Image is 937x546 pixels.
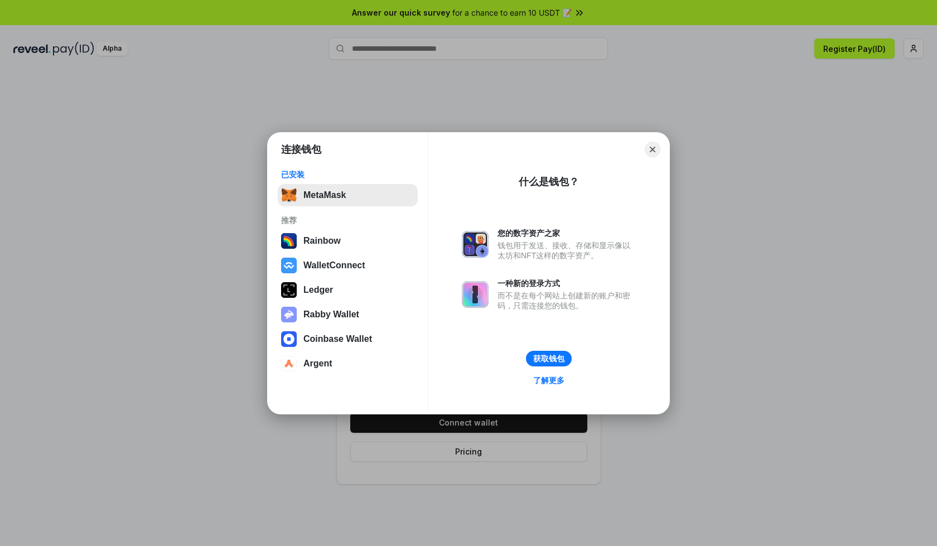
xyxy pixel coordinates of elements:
[281,215,414,225] div: 推荐
[462,281,489,308] img: svg+xml,%3Csvg%20xmlns%3D%22http%3A%2F%2Fwww.w3.org%2F2000%2Fsvg%22%20fill%3D%22none%22%20viewBox...
[498,278,636,288] div: 一种新的登录方式
[526,351,572,366] button: 获取钱包
[278,184,418,206] button: MetaMask
[278,279,418,301] button: Ledger
[281,258,297,273] img: svg+xml,%3Csvg%20width%3D%2228%22%20height%3D%2228%22%20viewBox%3D%220%200%2028%2028%22%20fill%3D...
[303,359,332,369] div: Argent
[303,310,359,320] div: Rabby Wallet
[303,260,365,270] div: WalletConnect
[498,291,636,311] div: 而不是在每个网站上创建新的账户和密码，只需连接您的钱包。
[527,373,571,388] a: 了解更多
[303,190,346,200] div: MetaMask
[278,352,418,375] button: Argent
[278,254,418,277] button: WalletConnect
[645,142,660,157] button: Close
[278,230,418,252] button: Rainbow
[281,307,297,322] img: svg+xml,%3Csvg%20xmlns%3D%22http%3A%2F%2Fwww.w3.org%2F2000%2Fsvg%22%20fill%3D%22none%22%20viewBox...
[303,334,372,344] div: Coinbase Wallet
[281,356,297,371] img: svg+xml,%3Csvg%20width%3D%2228%22%20height%3D%2228%22%20viewBox%3D%220%200%2028%2028%22%20fill%3D...
[303,285,333,295] div: Ledger
[281,170,414,180] div: 已安装
[281,331,297,347] img: svg+xml,%3Csvg%20width%3D%2228%22%20height%3D%2228%22%20viewBox%3D%220%200%2028%2028%22%20fill%3D...
[281,233,297,249] img: svg+xml,%3Csvg%20width%3D%22120%22%20height%3D%22120%22%20viewBox%3D%220%200%20120%20120%22%20fil...
[278,303,418,326] button: Rabby Wallet
[281,187,297,203] img: svg+xml,%3Csvg%20fill%3D%22none%22%20height%3D%2233%22%20viewBox%3D%220%200%2035%2033%22%20width%...
[462,231,489,258] img: svg+xml,%3Csvg%20xmlns%3D%22http%3A%2F%2Fwww.w3.org%2F2000%2Fsvg%22%20fill%3D%22none%22%20viewBox...
[498,240,636,260] div: 钱包用于发送、接收、存储和显示像以太坊和NFT这样的数字资产。
[519,175,579,189] div: 什么是钱包？
[281,282,297,298] img: svg+xml,%3Csvg%20xmlns%3D%22http%3A%2F%2Fwww.w3.org%2F2000%2Fsvg%22%20width%3D%2228%22%20height%3...
[498,228,636,238] div: 您的数字资产之家
[281,143,321,156] h1: 连接钱包
[533,354,564,364] div: 获取钱包
[278,328,418,350] button: Coinbase Wallet
[533,375,564,385] div: 了解更多
[303,236,341,246] div: Rainbow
